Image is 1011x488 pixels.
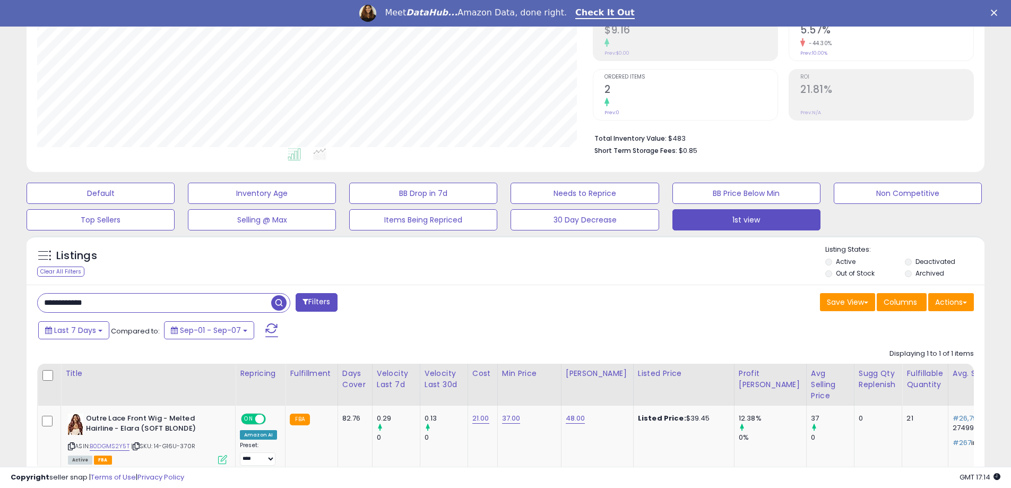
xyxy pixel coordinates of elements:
[472,368,493,379] div: Cost
[604,50,629,56] small: Prev: $0.00
[377,433,420,442] div: 0
[502,413,521,424] a: 37.00
[800,50,827,56] small: Prev: 10.00%
[54,325,96,336] span: Last 7 Days
[594,131,966,144] li: $483
[811,433,854,442] div: 0
[137,472,184,482] a: Privacy Policy
[11,472,49,482] strong: Copyright
[739,414,806,423] div: 12.38%
[349,209,497,230] button: Items Being Repriced
[960,472,1000,482] span: 2025-09-15 17:14 GMT
[800,83,973,98] h2: 21.81%
[800,109,821,116] small: Prev: N/A
[638,414,726,423] div: $39.45
[290,368,333,379] div: Fulfillment
[511,183,659,204] button: Needs to Reprice
[834,183,982,204] button: Non Competitive
[566,368,629,379] div: [PERSON_NAME]
[679,145,697,156] span: $0.85
[377,368,416,390] div: Velocity Last 7d
[953,438,972,448] span: #267
[854,364,902,406] th: Please note that this number is a calculation based on your required days of coverage and your ve...
[604,83,777,98] h2: 2
[811,414,854,423] div: 37
[472,413,489,424] a: 21.00
[188,209,336,230] button: Selling @ Max
[575,7,635,19] a: Check It Out
[594,134,667,143] b: Total Inventory Value:
[68,414,227,463] div: ASIN:
[242,415,255,424] span: ON
[65,368,231,379] div: Title
[56,249,97,263] h5: Listings
[349,183,497,204] button: BB Drop in 7d
[94,456,112,465] span: FBA
[406,7,457,18] i: DataHub...
[385,7,567,18] div: Meet Amazon Data, done right.
[805,39,832,47] small: -44.30%
[836,257,856,266] label: Active
[86,414,215,436] b: Outre Lace Front Wig - Melted Hairline - Elara (SOFT BLONDE)
[638,368,730,379] div: Listed Price
[377,414,420,423] div: 0.29
[884,297,917,307] span: Columns
[359,5,376,22] img: Profile image for Georgie
[164,321,254,339] button: Sep-01 - Sep-07
[672,209,820,230] button: 1st view
[37,267,84,277] div: Clear All Filters
[296,293,337,312] button: Filters
[915,269,944,278] label: Archived
[825,245,984,255] p: Listing States:
[240,442,277,466] div: Preset:
[638,413,686,423] b: Listed Price:
[889,349,974,359] div: Displaying 1 to 1 of 1 items
[342,414,364,423] div: 82.76
[953,413,980,423] span: #26,791
[859,414,894,423] div: 0
[604,24,777,38] h2: $9.16
[836,269,875,278] label: Out of Stock
[425,433,468,442] div: 0
[502,368,557,379] div: Min Price
[425,414,468,423] div: 0.13
[91,472,136,482] a: Terms of Use
[90,442,129,451] a: B0DGMS2Y5T
[739,368,802,390] div: Profit [PERSON_NAME]
[264,415,281,424] span: OFF
[11,473,184,483] div: seller snap | |
[27,209,175,230] button: Top Sellers
[111,326,160,336] span: Compared to:
[906,414,939,423] div: 21
[604,109,619,116] small: Prev: 0
[594,146,677,155] b: Short Term Storage Fees:
[240,368,281,379] div: Repricing
[131,442,195,450] span: | SKU: 14-G16U-370R
[27,183,175,204] button: Default
[820,293,875,311] button: Save View
[38,321,109,339] button: Last 7 Days
[342,368,368,390] div: Days Cover
[906,368,943,390] div: Fulfillable Quantity
[566,413,585,424] a: 48.00
[68,456,92,465] span: All listings currently available for purchase on Amazon
[188,183,336,204] button: Inventory Age
[991,10,1001,16] div: Close
[811,368,850,401] div: Avg Selling Price
[800,24,973,38] h2: 5.57%
[800,74,973,80] span: ROI
[180,325,241,336] span: Sep-01 - Sep-07
[68,414,83,435] img: 41BlH+pDOYL._SL40_.jpg
[928,293,974,311] button: Actions
[672,183,820,204] button: BB Price Below Min
[425,368,463,390] div: Velocity Last 30d
[877,293,927,311] button: Columns
[290,414,309,425] small: FBA
[240,430,277,440] div: Amazon AI
[859,368,898,390] div: Sugg Qty Replenish
[915,257,955,266] label: Deactivated
[511,209,659,230] button: 30 Day Decrease
[604,74,777,80] span: Ordered Items
[739,433,806,442] div: 0%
